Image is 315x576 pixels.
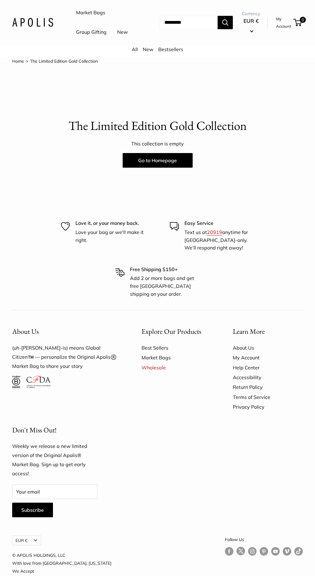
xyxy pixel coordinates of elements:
[75,219,145,227] p: Love it, or your money back.
[132,46,138,52] a: All
[75,229,145,244] p: Love your bag or we'll make it right.
[233,402,303,412] a: Privacy Policy
[142,363,212,372] a: Wholesale
[283,547,291,556] a: Follow us on Vimeo
[12,567,136,575] p: We Accept
[143,46,153,52] a: New
[225,536,303,543] p: Follow Us
[12,117,303,135] p: The Limited Edition Gold Collection
[184,229,254,252] p: Text us at anytime for [GEOGRAPHIC_DATA]-only. We’ll respond right away!
[294,19,302,26] a: 0
[218,16,233,29] button: Search
[76,8,105,17] a: Market Bags
[142,326,212,337] button: Explore Our Products
[260,547,268,556] a: Follow us on Pinterest
[12,424,97,436] p: Don't Miss Out!
[12,536,41,545] button: EUR €
[236,547,245,558] a: Follow us on Twitter
[242,9,260,18] span: Currency
[233,327,265,336] span: Learn More
[12,326,120,337] button: About Us
[12,344,120,371] p: (uh-[PERSON_NAME]-is) means Global Citizen™️ — personalize the Original Apolis®️ Market Bag to sh...
[184,219,254,227] p: Easy Service
[12,57,98,65] nav: Breadcrumb
[225,547,233,556] a: Follow us on Facebook
[207,229,222,235] a: 20919
[123,153,193,168] a: Go to Homepage
[12,58,24,64] a: Home
[142,343,212,353] a: Best Sellers
[12,551,111,567] p: © APOLIS HOLDINGS, LLC With love from [GEOGRAPHIC_DATA], [US_STATE]
[158,46,183,52] a: Bestsellers
[294,547,303,556] a: Follow us on Tumblr
[76,28,107,37] a: Group Gifting
[233,363,303,372] a: Help Center
[117,28,128,37] a: New
[12,376,20,388] img: Certified B Corporation
[248,547,257,556] a: Follow us on Instagram
[130,266,200,274] p: Free Shipping $150+
[233,343,303,353] a: About Us
[130,274,200,298] p: Add 2 or more bags and get free [GEOGRAPHIC_DATA] shipping on your order.
[12,18,53,27] img: Apolis
[276,15,291,30] a: My Account
[142,353,212,362] a: Market Bags
[233,382,303,392] a: Return Policy
[242,16,260,36] button: EUR €
[30,58,98,64] span: The Limited Edition Gold Collection
[142,327,201,336] span: Explore Our Products
[12,327,39,336] span: About Us
[243,18,259,24] span: EUR €
[12,442,97,478] p: Weekly we release a new limited version of the Original Apolis® Market Bag. Sign up to get early ...
[26,376,51,388] img: Council of Fashion Designers of America Member
[271,547,280,556] a: Follow us on YouTube
[12,503,53,517] button: Subscribe
[233,326,303,337] button: Learn More
[233,392,303,402] a: Terms of Service
[300,17,306,23] span: 0
[12,139,303,148] p: This collection is empty
[159,16,218,29] input: Search...
[233,353,303,362] a: My Account
[233,372,303,382] a: Accessibility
